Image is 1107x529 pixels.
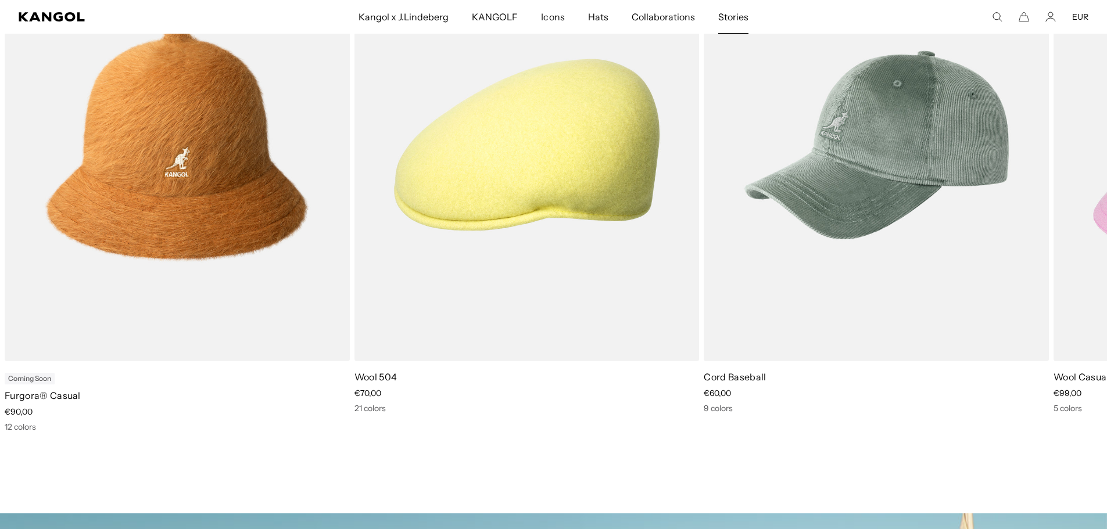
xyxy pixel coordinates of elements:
[354,403,700,413] div: 21 colors
[354,388,381,398] span: €70,00
[19,12,237,21] a: Kangol
[5,373,55,384] div: Coming Soon
[1045,12,1056,22] a: Account
[1072,12,1088,22] button: EUR
[1019,12,1029,22] button: Cart
[704,388,731,398] span: €60,00
[992,12,1002,22] summary: Search here
[704,370,1049,383] p: Cord Baseball
[5,422,350,432] div: 12 colors
[5,406,33,417] span: €90,00
[1054,388,1081,398] span: €99,00
[354,370,700,383] p: Wool 504
[704,403,1049,413] div: 9 colors
[5,389,350,402] p: Furgora® Casual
